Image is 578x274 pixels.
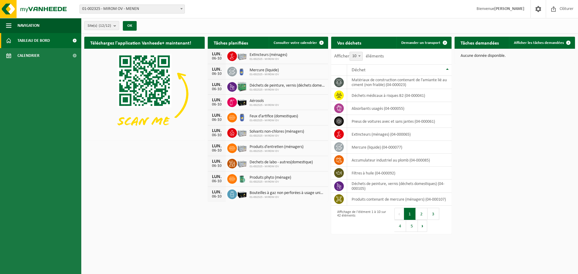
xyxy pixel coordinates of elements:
span: Feux d'artifice (domestiques) [250,114,298,119]
div: LUN. [211,144,223,149]
span: Demander un transport [401,41,440,45]
td: matériaux de construction contenant de l'amiante lié au ciment (non friable) (04-000023) [347,76,452,89]
div: LUN. [211,98,223,103]
td: pneus de voitures avec et sans jantes (04-000061) [347,115,452,128]
img: PB-HB-1400-HPE-GN-11 [237,81,247,92]
td: déchets médicaux à risques B2 (04-000041) [347,89,452,102]
div: LUN. [211,190,223,195]
strong: [PERSON_NAME] [494,7,524,11]
span: Produits phyto (ménage) [250,175,291,180]
span: 01-002325 - MIROM OV [250,165,313,168]
span: Mercure (liquide) [250,68,279,73]
div: Affichage de l'élément 1 à 10 sur 42 éléments [334,207,388,232]
span: 01-002325 - MIROM OV [250,73,279,76]
img: PB-LB-0680-HPE-BK-11 [237,189,247,199]
span: 01-002325 - MIROM OV [250,88,325,92]
div: 06-10 [211,133,223,137]
img: Download de VHEPlus App [84,49,205,139]
div: 06-10 [211,118,223,122]
button: 4 [394,220,406,232]
div: 06-10 [211,72,223,76]
span: Bouteilles à gaz non perforées à usage unique (domestique) [250,191,325,195]
h2: Tâches demandées [455,37,505,48]
count: (12/12) [99,24,111,28]
span: 01-002325 - MIROM OV [250,180,291,184]
span: Aérosols [250,99,279,103]
span: Extincteurs (ménages) [250,53,287,57]
div: LUN. [211,67,223,72]
td: absorbants usagés (04-000055) [347,102,452,115]
div: 06-10 [211,57,223,61]
span: Solvants non-chlores (ménagers) [250,129,304,134]
h2: Téléchargez l'application Vanheede+ maintenant! [84,37,197,48]
span: Déchets de peinture, vernis (déchets domestiques) [250,83,325,88]
button: OK [123,21,137,31]
td: produits contenant de mercure (ménagers) (04-000107) [347,193,452,206]
div: 06-10 [211,179,223,183]
button: Site(s)(12/12) [84,21,119,30]
td: filtres à huile (04-000092) [347,167,452,180]
img: PB-OT-0120-HPE-00-02 [237,112,247,122]
img: PB-LB-0680-HPE-GY-11 [237,158,247,168]
span: Dechets de labo - autres(domestique) [250,160,313,165]
span: 01-002325 - MIROM OV [250,195,325,199]
span: Navigation [17,18,39,33]
label: Afficher éléments [334,54,384,59]
span: 01-002325 - MIROM OV [250,134,304,138]
p: Aucune donnée disponible. [461,54,569,58]
span: 01-002325 - MIROM OV [250,103,279,107]
div: LUN. [211,159,223,164]
div: 06-10 [211,103,223,107]
span: 01-002325 - MIROM OV [250,149,303,153]
img: PB-LB-0680-HPE-GY-11 [237,127,247,137]
span: 01-002325 - MIROM OV - MENEN [79,5,185,14]
span: Déchet [352,68,365,72]
button: Next [418,220,427,232]
div: LUN. [211,52,223,57]
span: Tableau de bord [17,33,50,48]
span: Produits d'entretien (ménagers) [250,145,303,149]
div: LUN. [211,174,223,179]
img: LP-OT-00060-HPE-21 [237,66,247,76]
div: LUN. [211,82,223,87]
button: 5 [406,220,418,232]
div: 06-10 [211,149,223,153]
div: 06-10 [211,164,223,168]
span: Calendrier [17,48,39,63]
div: LUN. [211,113,223,118]
td: mercure (liquide) (04-000077) [347,141,452,154]
a: Afficher les tâches demandées [509,37,574,49]
img: PB-OT-0200-MET-00-02 [237,173,247,183]
img: PB-LB-0680-HPE-BK-11 [237,97,247,107]
div: LUN. [211,128,223,133]
div: 06-10 [211,195,223,199]
td: accumulateur industriel au plomb (04-000085) [347,154,452,167]
a: Demander un transport [396,37,451,49]
div: 06-10 [211,87,223,91]
span: 01-002325 - MIROM OV - MENEN [80,5,185,13]
button: 1 [404,208,416,220]
img: PB-LB-0680-HPE-GY-11 [237,143,247,153]
span: 10 [350,52,362,60]
td: déchets de peinture, vernis (déchets domestiques) (04-000105) [347,180,452,193]
span: 01-002325 - MIROM OV [250,57,287,61]
span: 10 [350,52,363,61]
span: 01-002325 - MIROM OV [250,119,298,122]
span: Consulter votre calendrier [274,41,317,45]
h2: Vos déchets [331,37,367,48]
span: Afficher les tâches demandées [514,41,564,45]
img: PB-LB-0680-HPE-GY-11 [237,51,247,61]
span: Site(s) [88,21,111,30]
td: extincteurs (ménages) (04-000065) [347,128,452,141]
button: 3 [427,208,439,220]
button: Previous [394,208,404,220]
button: 2 [416,208,427,220]
h2: Tâches planifiées [208,37,254,48]
a: Consulter votre calendrier [269,37,328,49]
